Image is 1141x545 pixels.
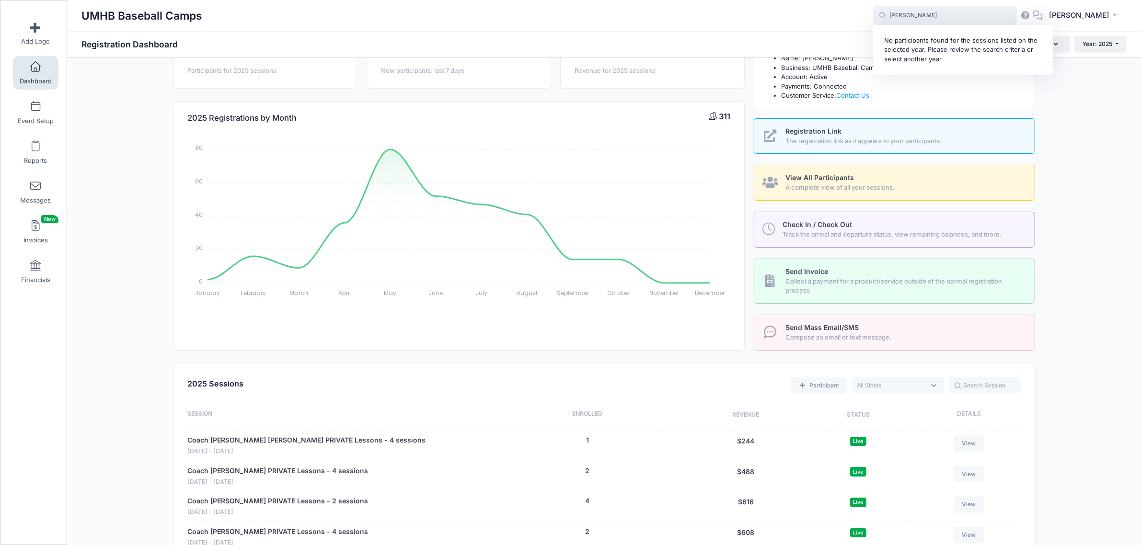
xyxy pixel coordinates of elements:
[187,527,368,537] a: Coach [PERSON_NAME] PRIVATE Lessons - 4 sessions
[187,447,426,456] span: [DATE] - [DATE]
[785,127,841,135] span: Registration Link
[195,177,203,185] tspan: 60
[81,39,186,49] h1: Registration Dashboard
[1074,36,1127,52] button: Year: 2025
[575,66,730,76] div: Revenue for 2025 sessions
[187,104,297,132] h4: 2025 Registrations by Month
[13,175,58,209] a: Messages
[954,435,984,452] a: View
[781,63,1021,73] li: Business: UMHB Baseball Camps
[241,288,266,296] tspan: February
[13,96,58,129] a: Event Setup
[785,267,828,275] span: Send Invoice
[21,276,50,284] span: Financials
[41,215,58,223] span: New
[954,527,984,543] a: View
[687,496,804,517] div: $616
[24,157,47,165] span: Reports
[199,277,203,285] tspan: 0
[783,220,852,228] span: Check In / Check Out
[1043,5,1127,27] button: [PERSON_NAME]
[687,466,804,487] div: $488
[783,230,1024,239] span: Track the arrival and departure status, view remaining balances, and more.
[954,496,984,512] a: View
[850,528,866,537] span: Live
[384,288,396,296] tspan: May
[785,323,859,331] span: Send Mass Email/SMS
[13,136,58,169] a: Reports
[754,118,1035,154] a: Registration Link The registration link as it appears to your participants.
[21,37,50,45] span: Add Logo
[187,409,487,421] div: Session
[850,467,866,476] span: Live
[754,315,1035,351] a: Send Mass Email/SMS Compose an email or text message.
[187,435,426,445] a: Coach [PERSON_NAME] [PERSON_NAME] PRIVATE Lessons - 4 sessions
[781,54,1021,63] li: Name: [PERSON_NAME]
[781,72,1021,82] li: Account: Active
[791,377,847,394] a: Add a new manual registration
[785,277,1024,295] span: Collect a payment for a product/service outside of the normal registration process
[195,144,203,152] tspan: 80
[649,288,680,296] tspan: November
[1083,40,1113,47] span: Year: 2025
[13,215,58,249] a: InvoicesNew
[13,255,58,288] a: Financials
[954,466,984,482] a: View
[687,409,804,421] div: Revenue
[187,466,368,476] a: Coach [PERSON_NAME] PRIVATE Lessons - 4 sessions
[381,66,536,76] div: New participants: last 7 days
[1049,10,1109,21] span: [PERSON_NAME]
[338,288,351,296] tspan: April
[195,210,203,218] tspan: 40
[13,56,58,90] a: Dashboard
[781,82,1021,91] li: Payments: Connected
[607,288,630,296] tspan: October
[781,91,1021,101] li: Customer Service:
[949,377,1021,394] input: Search Session
[428,288,443,296] tspan: June
[754,212,1035,248] a: Check In / Check Out Track the arrival and departure status, view remaining balances, and more.
[487,409,687,421] div: Enrolled
[785,183,1024,193] span: A complete view of all your sessions.
[585,466,589,476] button: 2
[289,288,308,296] tspan: March
[23,236,48,244] span: Invoices
[873,6,1017,25] input: Search by First Name, Last Name, or Email...
[785,136,1024,146] span: The registration link as it appears to your participants.
[20,77,52,85] span: Dashboard
[187,477,368,487] span: [DATE] - [DATE]
[754,165,1035,201] a: View All Participants A complete view of all your sessions.
[836,91,869,99] a: Contact Us
[804,409,912,421] div: Status
[187,508,368,517] span: [DATE] - [DATE]
[857,381,925,390] textarea: Search
[695,288,725,296] tspan: December
[81,5,202,27] h1: UMHB Baseball Camps
[187,379,243,388] span: 2025 Sessions
[195,288,220,296] tspan: January
[585,496,589,506] button: 4
[13,16,58,50] a: Add Logo
[850,437,866,446] span: Live
[785,333,1024,342] span: Compose an email or text message.
[585,527,589,537] button: 2
[18,117,54,125] span: Event Setup
[557,288,589,296] tspan: September
[785,173,854,182] span: View All Participants
[884,36,1042,64] div: No participants found for the sessions listed on the selected year. Please review the search crit...
[754,259,1035,304] a: Send Invoice Collect a payment for a product/service outside of the normal registration process
[196,244,203,252] tspan: 20
[187,66,343,76] div: Participants for 2025 sessions
[586,435,589,445] button: 1
[187,496,368,506] a: Coach [PERSON_NAME] PRIVATE Lessons - 2 sessions
[912,409,1021,421] div: Details
[517,288,538,296] tspan: August
[850,498,866,507] span: Live
[20,196,51,204] span: Messages
[687,435,804,456] div: $244
[475,288,487,296] tspan: July
[719,112,730,121] span: 311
